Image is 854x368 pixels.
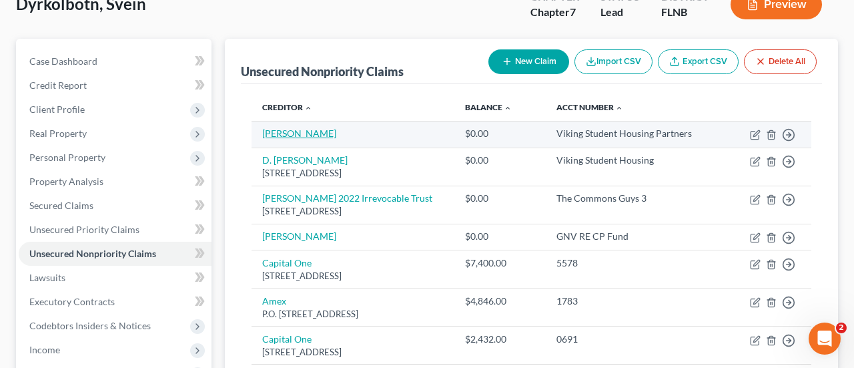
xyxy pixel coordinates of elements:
div: 0691 [556,333,725,346]
span: Executory Contracts [29,296,115,307]
button: Delete All [744,49,817,74]
div: 5578 [556,256,725,270]
a: Export CSV [658,49,739,74]
span: Case Dashboard [29,55,97,67]
span: Unsecured Nonpriority Claims [29,248,156,259]
div: $7,400.00 [465,256,535,270]
a: Unsecured Nonpriority Claims [19,242,211,266]
a: [PERSON_NAME] 2022 Irrevocable Trust [262,192,432,204]
iframe: Intercom live chat [809,323,841,355]
div: Viking Student Housing Partners [556,127,725,140]
a: [PERSON_NAME] [262,128,336,139]
div: Viking Student Housing [556,154,725,167]
div: [STREET_ADDRESS] [262,167,444,180]
div: Lead [600,5,640,20]
span: Secured Claims [29,200,93,211]
div: P.O. [STREET_ADDRESS] [262,308,444,321]
div: $2,432.00 [465,333,535,346]
a: Lawsuits [19,266,211,290]
div: Chapter [530,5,579,20]
div: $0.00 [465,230,535,243]
a: Executory Contracts [19,290,211,314]
span: Real Property [29,128,87,139]
div: [STREET_ADDRESS] [262,270,444,283]
a: Credit Report [19,73,211,98]
button: New Claim [488,49,569,74]
div: GNV RE CP Fund [556,230,725,243]
a: Unsecured Priority Claims [19,218,211,242]
div: $4,846.00 [465,295,535,308]
div: The Commons Guys 3 [556,192,725,205]
div: [STREET_ADDRESS] [262,346,444,359]
a: Acct Number expand_less [556,102,623,112]
div: 1783 [556,295,725,308]
div: $0.00 [465,192,535,205]
a: Property Analysis [19,170,211,194]
a: Balance expand_less [465,102,512,112]
span: Property Analysis [29,176,103,187]
span: Income [29,344,60,355]
span: Codebtors Insiders & Notices [29,320,151,331]
a: Capital One [262,333,312,345]
a: D. [PERSON_NAME] [262,154,348,166]
div: $0.00 [465,127,535,140]
a: [PERSON_NAME] [262,230,336,242]
span: Credit Report [29,79,87,91]
a: Capital One [262,257,312,268]
a: Creditor expand_less [262,102,312,112]
div: Unsecured Nonpriority Claims [241,63,404,79]
span: Unsecured Priority Claims [29,224,139,235]
a: Case Dashboard [19,49,211,73]
span: Personal Property [29,152,105,163]
span: 7 [570,5,576,18]
i: expand_less [304,104,312,112]
span: Client Profile [29,104,85,115]
a: Secured Claims [19,194,211,218]
a: Amex [262,295,286,307]
button: Import CSV [574,49,653,74]
div: $0.00 [465,154,535,167]
i: expand_less [504,104,512,112]
span: Lawsuits [29,272,65,283]
div: [STREET_ADDRESS] [262,205,444,218]
div: FLNB [661,5,709,20]
span: 2 [836,323,847,333]
i: expand_less [615,104,623,112]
